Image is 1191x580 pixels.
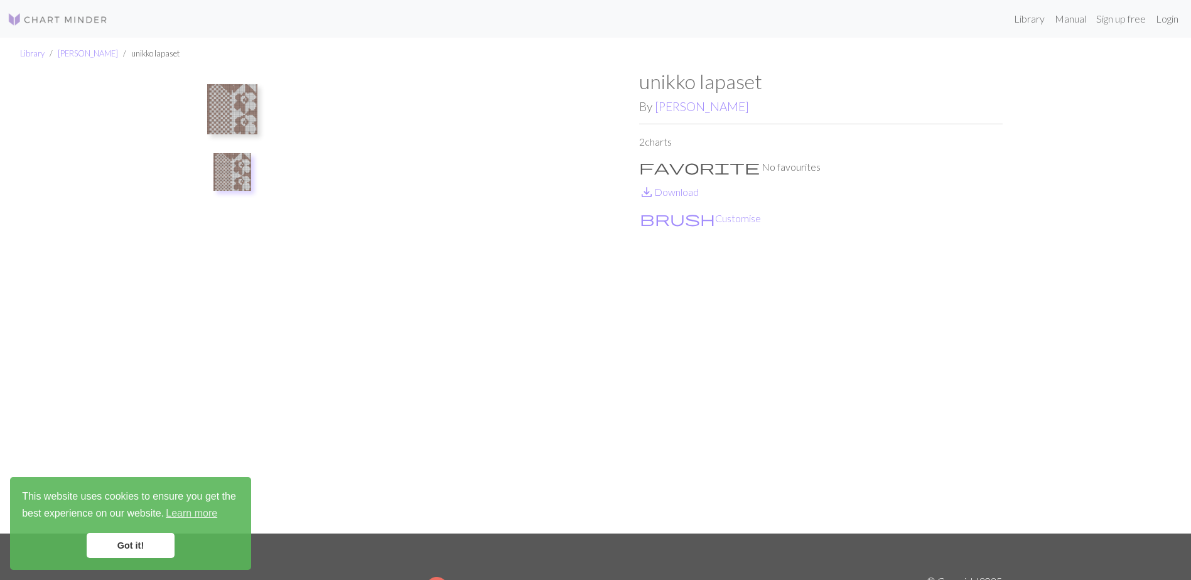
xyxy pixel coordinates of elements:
[8,12,108,27] img: Logo
[1009,6,1050,31] a: Library
[639,186,699,198] a: DownloadDownload
[118,48,180,60] li: unikko lapaset
[276,70,639,534] img: Copy of unikko lapaset
[639,159,760,175] i: Favourite
[87,533,175,558] a: dismiss cookie message
[22,489,239,523] span: This website uses cookies to ensure you get the best experience on our website.
[20,48,45,58] a: Library
[1151,6,1183,31] a: Login
[639,134,1003,149] p: 2 charts
[164,504,219,523] a: learn more about cookies
[1091,6,1151,31] a: Sign up free
[639,158,760,176] span: favorite
[639,185,654,200] i: Download
[639,210,762,227] button: CustomiseCustomise
[207,84,257,134] img: unikko lapaset
[640,211,715,226] i: Customise
[1050,6,1091,31] a: Manual
[639,99,1003,114] h2: By
[640,210,715,227] span: brush
[639,159,1003,175] p: No favourites
[58,48,118,58] a: [PERSON_NAME]
[10,477,251,570] div: cookieconsent
[655,99,749,114] a: [PERSON_NAME]
[213,153,251,191] img: Copy of unikko lapaset
[639,183,654,201] span: save_alt
[639,70,1003,94] h1: unikko lapaset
